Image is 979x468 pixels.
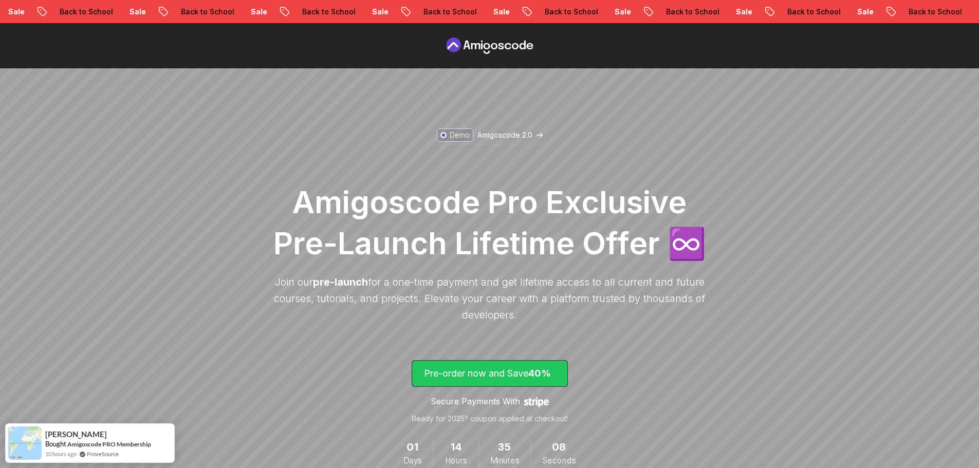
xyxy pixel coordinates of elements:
p: Sale [484,7,517,17]
span: Hours [445,455,467,466]
p: Sale [605,7,638,17]
span: Bought [45,440,66,448]
a: Amigoscode PRO Membership [67,440,151,448]
p: Back to School [657,7,727,17]
p: Back to School [50,7,120,17]
p: Back to School [778,7,848,17]
span: 35 Minutes [498,439,511,455]
h1: Amigoscode Pro Exclusive Pre-Launch Lifetime Offer ♾️ [269,181,711,264]
a: ProveSource [87,450,119,458]
p: Sale [363,7,396,17]
p: Sale [242,7,274,17]
span: 8 Seconds [552,439,566,455]
span: 14 Hours [451,439,462,455]
a: DemoAmigoscode 2.0 [434,126,545,144]
p: Pre-order now and Save [424,366,556,381]
p: Amigoscode 2.0 [477,130,532,140]
p: Back to School [293,7,363,17]
span: Minutes [490,455,519,466]
a: lifetime-access [412,360,568,424]
span: Days [403,455,422,466]
p: Join our for a one-time payment and get lifetime access to all current and future courses, tutori... [269,274,711,323]
p: Back to School [172,7,242,17]
p: Sale [848,7,881,17]
span: 1 Days [407,439,418,455]
p: Back to School [535,7,605,17]
span: 40% [528,368,551,379]
p: Demo [450,130,470,140]
span: 10 hours ago [45,450,77,458]
p: Sale [727,7,760,17]
span: pre-launch [313,276,368,288]
p: Sale [120,7,153,17]
p: Secure Payments With [431,395,520,407]
span: Seconds [542,455,576,466]
a: Pre Order page [444,38,536,54]
img: provesource social proof notification image [8,426,42,460]
p: Back to School [414,7,484,17]
p: Back to School [899,7,969,17]
p: Ready for 2025? coupon applied at checkout! [412,414,568,424]
span: [PERSON_NAME] [45,430,107,439]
